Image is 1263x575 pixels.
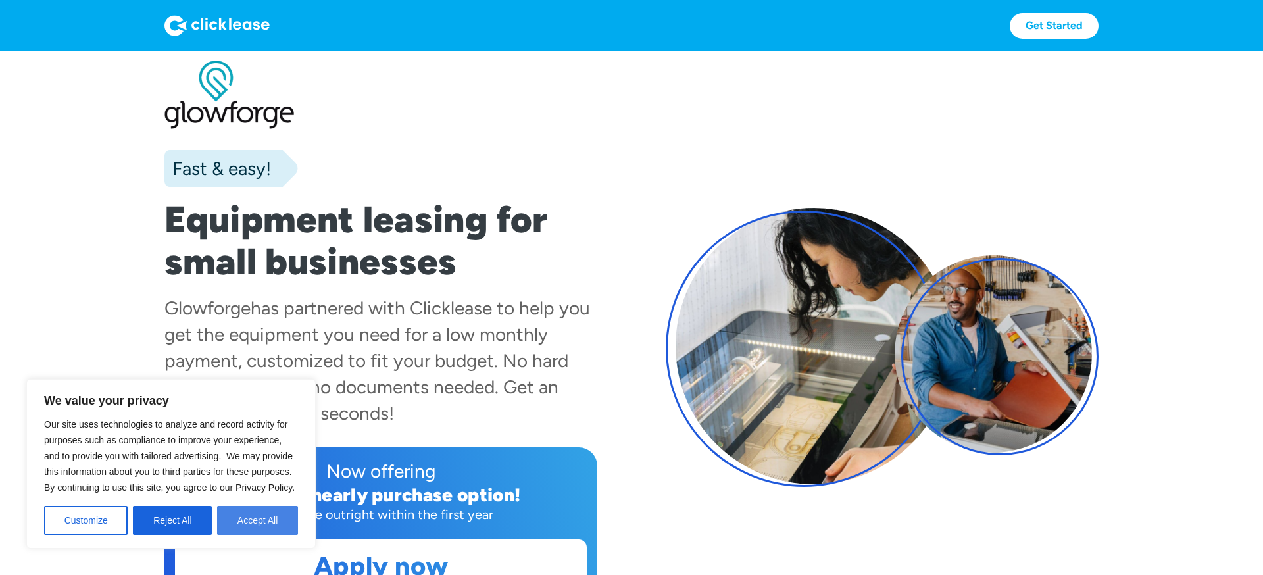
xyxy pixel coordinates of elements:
[44,419,295,493] span: Our site uses technologies to analyze and record activity for purposes such as compliance to impr...
[164,199,597,283] h1: Equipment leasing for small businesses
[164,297,590,424] div: has partnered with Clicklease to help you get the equipment you need for a low monthly payment, c...
[133,506,212,535] button: Reject All
[44,393,298,409] p: We value your privacy
[164,155,271,182] div: Fast & easy!
[175,458,587,484] div: Now offering
[1010,13,1099,39] a: Get Started
[26,379,316,549] div: We value your privacy
[322,484,520,506] div: early purchase option!
[217,506,298,535] button: Accept All
[175,505,587,524] div: Purchase outright within the first year
[164,297,251,319] div: Glowforge
[44,506,128,535] button: Customize
[164,15,270,36] img: Logo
